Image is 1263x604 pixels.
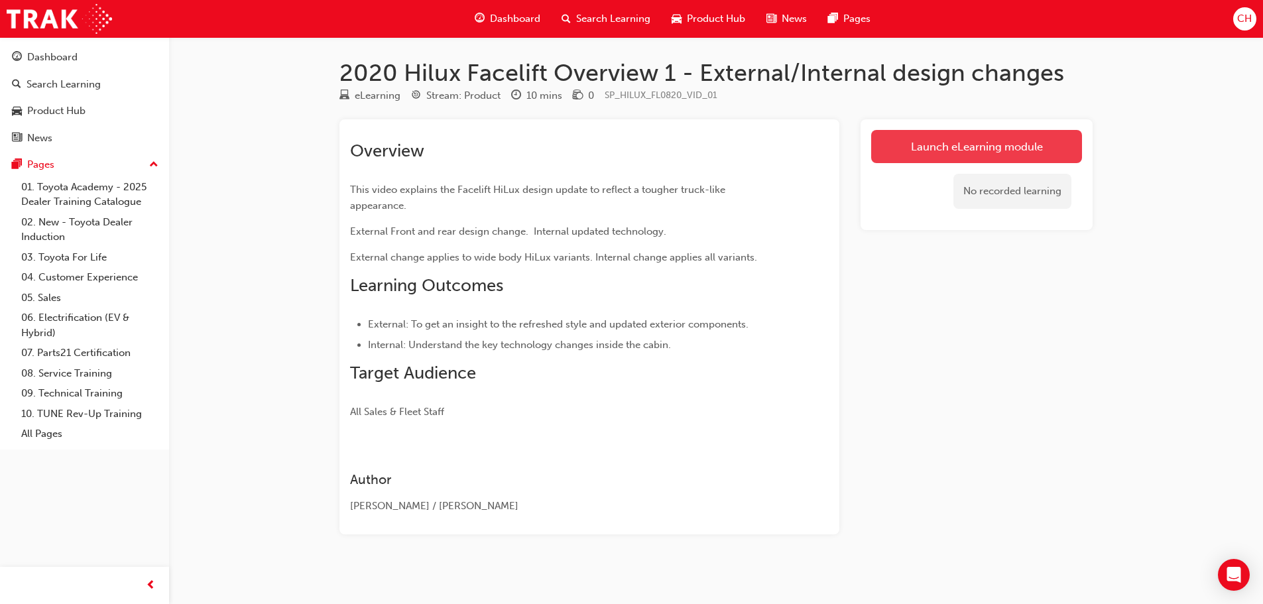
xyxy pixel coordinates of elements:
[12,52,22,64] span: guage-icon
[368,318,749,330] span: External: To get an insight to the refreshed style and updated exterior components.
[16,404,164,424] a: 10. TUNE Rev-Up Training
[464,5,551,32] a: guage-iconDashboard
[16,363,164,384] a: 08. Service Training
[350,363,476,383] span: Target Audience
[16,247,164,268] a: 03. Toyota For Life
[350,251,757,263] span: External change applies to wide body HiLux variants. Internal change applies all variants.
[5,152,164,177] button: Pages
[16,424,164,444] a: All Pages
[7,4,112,34] img: Trak
[16,177,164,212] a: 01. Toyota Academy - 2025 Dealer Training Catalogue
[350,184,728,211] span: This video explains the Facelift HiLux design update to reflect a tougher truck-like appearance.
[828,11,838,27] span: pages-icon
[350,225,666,237] span: External Front and rear design change. Internal updated technology.
[687,11,745,27] span: Product Hub
[27,77,101,92] div: Search Learning
[27,157,54,172] div: Pages
[551,5,661,32] a: search-iconSearch Learning
[411,88,501,104] div: Stream
[368,339,671,351] span: Internal: Understand the key technology changes inside the cabin.
[953,174,1071,209] div: No recorded learning
[27,50,78,65] div: Dashboard
[605,90,717,101] span: Learning resource code
[5,42,164,152] button: DashboardSearch LearningProduct HubNews
[475,11,485,27] span: guage-icon
[843,11,871,27] span: Pages
[146,577,156,594] span: prev-icon
[766,11,776,27] span: news-icon
[16,212,164,247] a: 02. New - Toyota Dealer Induction
[27,131,52,146] div: News
[661,5,756,32] a: car-iconProduct Hub
[16,308,164,343] a: 06. Electrification (EV & Hybrid)
[350,141,424,161] span: Overview
[573,88,594,104] div: Price
[350,275,503,296] span: Learning Outcomes
[16,343,164,363] a: 07. Parts21 Certification
[350,472,781,487] h3: Author
[588,88,594,103] div: 0
[5,99,164,123] a: Product Hub
[5,126,164,151] a: News
[12,79,21,91] span: search-icon
[12,133,22,145] span: news-icon
[12,159,22,171] span: pages-icon
[782,11,807,27] span: News
[576,11,650,27] span: Search Learning
[562,11,571,27] span: search-icon
[1233,7,1256,30] button: CH
[339,88,400,104] div: Type
[339,90,349,102] span: learningResourceType_ELEARNING-icon
[12,105,22,117] span: car-icon
[27,103,86,119] div: Product Hub
[16,383,164,404] a: 09. Technical Training
[871,130,1082,163] a: Launch eLearning module
[817,5,881,32] a: pages-iconPages
[16,288,164,308] a: 05. Sales
[355,88,400,103] div: eLearning
[16,267,164,288] a: 04. Customer Experience
[490,11,540,27] span: Dashboard
[350,499,781,514] div: [PERSON_NAME] / [PERSON_NAME]
[511,90,521,102] span: clock-icon
[1237,11,1252,27] span: CH
[756,5,817,32] a: news-iconNews
[526,88,562,103] div: 10 mins
[339,58,1093,88] h1: 2020 Hilux Facelift Overview 1 - External/Internal design changes
[350,406,444,418] span: All Sales & Fleet Staff
[149,156,158,174] span: up-icon
[426,88,501,103] div: Stream: Product
[5,72,164,97] a: Search Learning
[5,45,164,70] a: Dashboard
[411,90,421,102] span: target-icon
[511,88,562,104] div: Duration
[672,11,682,27] span: car-icon
[573,90,583,102] span: money-icon
[1218,559,1250,591] div: Open Intercom Messenger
